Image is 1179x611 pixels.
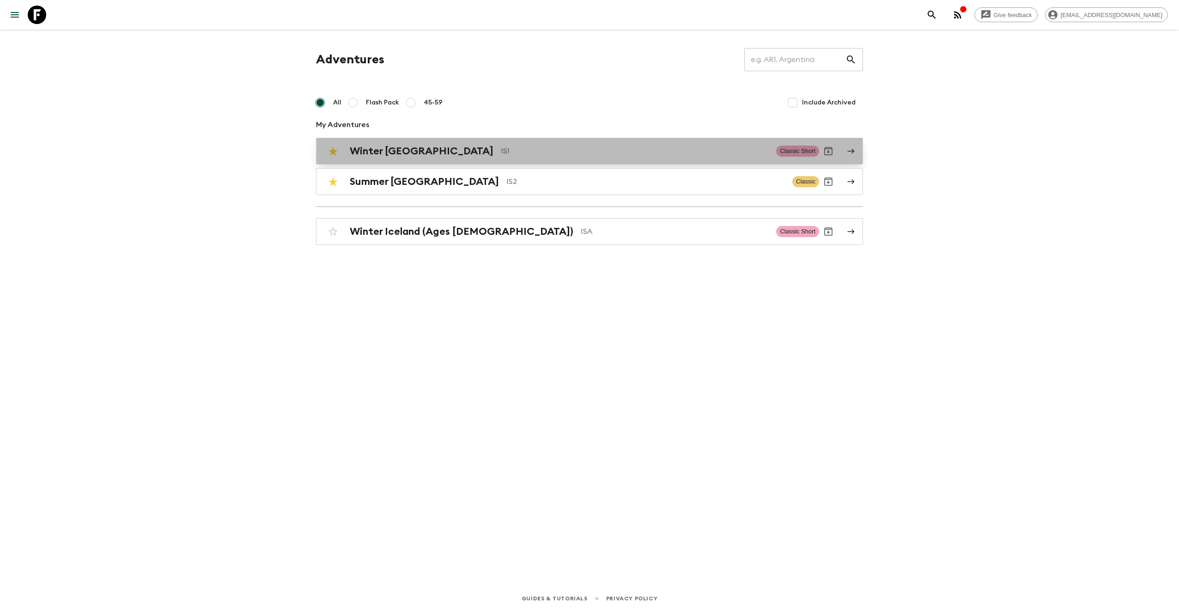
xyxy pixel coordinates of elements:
[350,176,499,188] h2: Summer [GEOGRAPHIC_DATA]
[923,6,941,24] button: search adventures
[802,98,856,107] span: Include Archived
[506,176,785,187] p: IS2
[350,226,573,238] h2: Winter Iceland (Ages [DEMOGRAPHIC_DATA])
[6,6,24,24] button: menu
[819,142,838,160] button: Archive
[744,47,845,73] input: e.g. AR1, Argentina
[316,50,384,69] h1: Adventures
[1045,7,1168,22] div: [EMAIL_ADDRESS][DOMAIN_NAME]
[316,138,863,165] a: Winter [GEOGRAPHIC_DATA]IS1Classic ShortArchive
[522,593,588,604] a: Guides & Tutorials
[606,593,657,604] a: Privacy Policy
[350,145,493,157] h2: Winter [GEOGRAPHIC_DATA]
[776,226,819,237] span: Classic Short
[333,98,341,107] span: All
[366,98,399,107] span: Flash Pack
[316,218,863,245] a: Winter Iceland (Ages [DEMOGRAPHIC_DATA])ISAClassic ShortArchive
[581,226,769,237] p: ISA
[792,176,819,187] span: Classic
[819,172,838,191] button: Archive
[316,119,863,130] p: My Adventures
[501,146,769,157] p: IS1
[316,168,863,195] a: Summer [GEOGRAPHIC_DATA]IS2ClassicArchive
[989,12,1037,18] span: Give feedback
[974,7,1038,22] a: Give feedback
[424,98,443,107] span: 45-59
[776,146,819,157] span: Classic Short
[1056,12,1167,18] span: [EMAIL_ADDRESS][DOMAIN_NAME]
[819,222,838,241] button: Archive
